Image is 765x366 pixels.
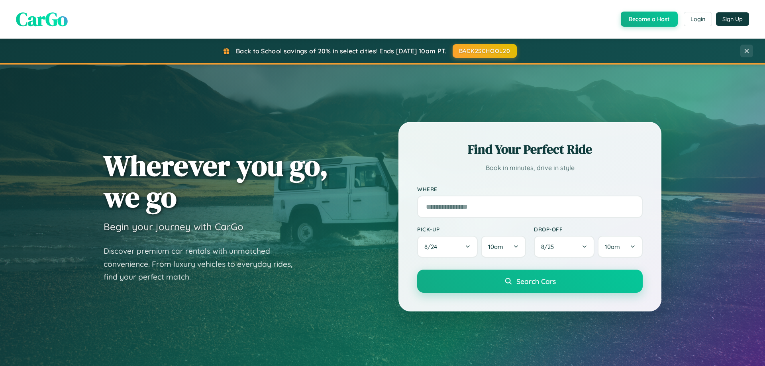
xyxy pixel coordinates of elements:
button: 8/25 [534,236,594,258]
span: 10am [605,243,620,251]
span: 10am [488,243,503,251]
button: Login [684,12,712,26]
label: Drop-off [534,226,643,233]
p: Discover premium car rentals with unmatched convenience. From luxury vehicles to everyday rides, ... [104,245,303,284]
label: Pick-up [417,226,526,233]
button: Sign Up [716,12,749,26]
h3: Begin your journey with CarGo [104,221,243,233]
h2: Find Your Perfect Ride [417,141,643,158]
span: Back to School savings of 20% in select cities! Ends [DATE] 10am PT. [236,47,446,55]
button: 10am [481,236,526,258]
button: BACK2SCHOOL20 [453,44,517,58]
span: 8 / 25 [541,243,558,251]
button: 10am [598,236,643,258]
span: CarGo [16,6,68,32]
button: Search Cars [417,270,643,293]
h1: Wherever you go, we go [104,150,328,213]
button: Become a Host [621,12,678,27]
button: 8/24 [417,236,478,258]
label: Where [417,186,643,192]
span: 8 / 24 [424,243,441,251]
span: Search Cars [516,277,556,286]
p: Book in minutes, drive in style [417,162,643,174]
